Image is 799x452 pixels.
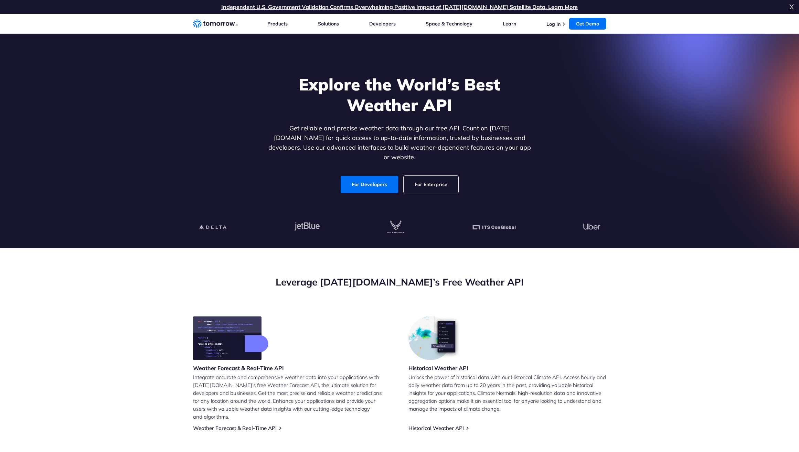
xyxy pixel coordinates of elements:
a: Log In [546,21,561,27]
p: Integrate accurate and comprehensive weather data into your applications with [DATE][DOMAIN_NAME]... [193,373,391,421]
a: For Developers [341,176,398,193]
a: Learn [503,21,516,27]
a: Developers [369,21,396,27]
h3: Weather Forecast & Real-Time API [193,364,284,372]
h3: Historical Weather API [408,364,468,372]
a: Home link [193,19,238,29]
a: Weather Forecast & Real-Time API [193,425,277,431]
h2: Leverage [DATE][DOMAIN_NAME]’s Free Weather API [193,276,606,289]
a: Get Demo [569,18,606,30]
a: Independent U.S. Government Validation Confirms Overwhelming Positive Impact of [DATE][DOMAIN_NAM... [221,3,578,10]
a: Space & Technology [426,21,472,27]
p: Unlock the power of historical data with our Historical Climate API. Access hourly and daily weat... [408,373,606,413]
a: Solutions [318,21,339,27]
a: For Enterprise [404,176,458,193]
a: Products [267,21,288,27]
p: Get reliable and precise weather data through our free API. Count on [DATE][DOMAIN_NAME] for quic... [267,123,532,162]
a: Historical Weather API [408,425,464,431]
h1: Explore the World’s Best Weather API [267,74,532,115]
